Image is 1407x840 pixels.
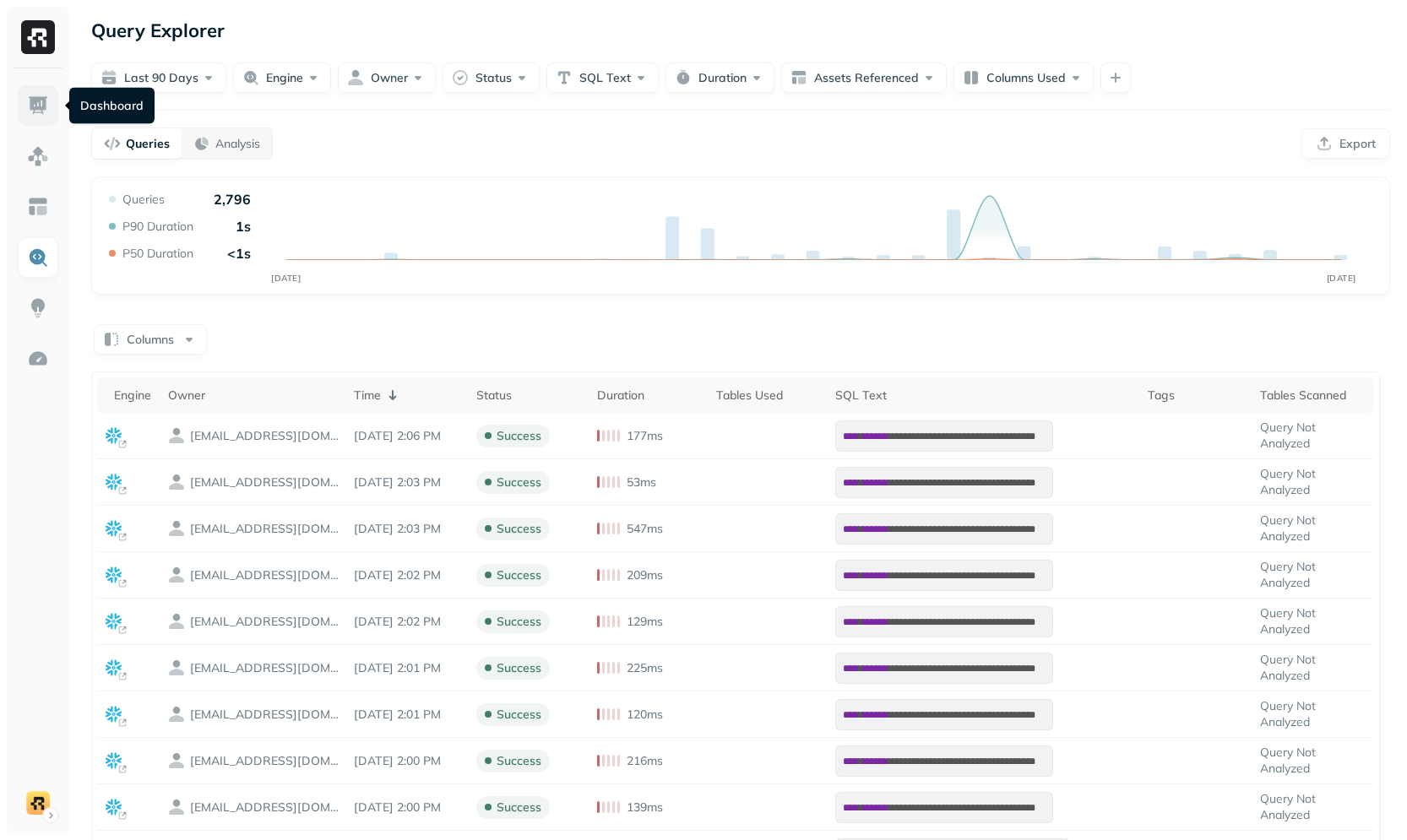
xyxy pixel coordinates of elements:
div: Status [476,387,580,404]
p: guy.yasoor@ryft.io [190,428,342,444]
div: Time [354,385,459,405]
div: SQL Text [835,387,1131,404]
p: Sep 2, 2025 2:03 PM [354,474,459,490]
p: 53ms [627,474,656,490]
p: guy.yasoor@ryft.io [190,753,342,769]
p: 547ms [627,521,663,537]
p: Query Explorer [91,15,225,46]
p: guy.yasoor@ryft.io [190,474,342,490]
p: Query Not Analyzed [1260,466,1366,498]
img: owner [168,474,185,490]
p: Queries [122,192,165,208]
p: success [497,428,541,444]
p: 2,796 [214,191,251,208]
img: Query Explorer [27,247,49,268]
p: success [497,660,541,676]
div: Owner [168,387,337,404]
button: SQL Text [546,62,659,93]
p: <1s [227,245,251,262]
p: Sep 2, 2025 2:00 PM [354,753,459,769]
p: Sep 2, 2025 2:03 PM [354,521,459,537]
p: Query Not Analyzed [1260,559,1366,591]
img: Dashboard [27,95,49,117]
p: 177ms [627,428,663,444]
p: Sep 2, 2025 2:06 PM [354,428,459,444]
p: 225ms [627,660,663,676]
p: Query Not Analyzed [1260,420,1366,452]
p: Query Not Analyzed [1260,698,1366,730]
button: Engine [233,62,331,93]
img: owner [168,566,185,583]
button: Status [443,62,540,93]
tspan: [DATE] [271,273,301,284]
p: 129ms [627,614,663,630]
div: Tables Used [716,387,818,404]
p: Sep 2, 2025 2:01 PM [354,707,459,723]
img: owner [168,659,185,676]
button: Owner [338,62,436,93]
p: guy.yasoor@ryft.io [190,660,342,676]
p: success [497,799,541,816]
p: 209ms [627,567,663,583]
p: Sep 2, 2025 2:01 PM [354,660,459,676]
p: Query Not Analyzed [1260,605,1366,637]
p: success [497,474,541,490]
img: Assets [27,145,49,167]
p: success [497,567,541,583]
p: Query Not Analyzed [1260,652,1366,684]
p: success [497,521,541,537]
p: Query Not Analyzed [1260,745,1366,777]
p: guy.yasoor@ryft.io [190,614,342,630]
div: Tables Scanned [1260,387,1366,404]
p: success [497,753,541,769]
img: Optimization [27,348,49,370]
p: guy.yasoor@ryft.io [190,707,342,723]
p: guy.yasoor@ryft.io [190,799,342,816]
button: Assets Referenced [781,62,947,93]
p: 216ms [627,753,663,769]
img: owner [168,427,185,444]
p: Query Not Analyzed [1260,512,1366,545]
p: 120ms [627,707,663,723]
p: success [497,707,541,723]
p: guy.yasoor@ryft.io [190,521,342,537]
button: Columns Used [953,62,1094,93]
img: Asset Explorer [27,196,49,218]
button: Last 90 days [91,62,226,93]
img: Ryft [21,20,55,54]
p: Sep 2, 2025 2:02 PM [354,614,459,630]
p: 1s [236,218,251,235]
button: Columns [94,324,207,355]
img: owner [168,706,185,723]
p: 139ms [627,799,663,816]
div: Engine [114,387,151,404]
p: P50 Duration [122,246,193,262]
img: owner [168,613,185,630]
p: success [497,614,541,630]
tspan: [DATE] [1327,273,1356,284]
button: Export [1301,128,1390,159]
img: owner [168,799,185,816]
img: Insights [27,297,49,319]
div: Duration [597,387,699,404]
p: Sep 2, 2025 2:00 PM [354,799,459,816]
p: Queries [126,136,170,152]
img: demo [26,791,50,815]
p: Analysis [215,136,260,152]
img: owner [168,520,185,537]
div: Dashboard [69,88,155,124]
button: Duration [665,62,774,93]
img: owner [168,752,185,769]
p: Query Not Analyzed [1260,791,1366,823]
p: P90 Duration [122,219,193,235]
p: guy.yasoor@ryft.io [190,567,342,583]
div: Tags [1148,387,1243,404]
p: Sep 2, 2025 2:02 PM [354,567,459,583]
